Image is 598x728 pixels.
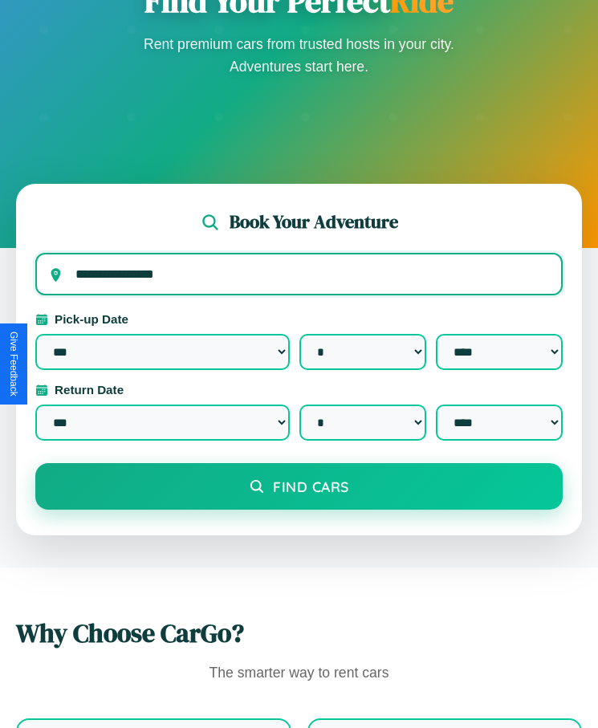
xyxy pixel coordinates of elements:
label: Pick-up Date [35,312,563,326]
label: Return Date [35,383,563,397]
p: The smarter way to rent cars [16,661,582,686]
p: Rent premium cars from trusted hosts in your city. Adventures start here. [139,33,460,78]
h2: Why Choose CarGo? [16,616,582,651]
button: Find Cars [35,463,563,510]
h2: Book Your Adventure [230,209,398,234]
div: Give Feedback [8,331,19,397]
